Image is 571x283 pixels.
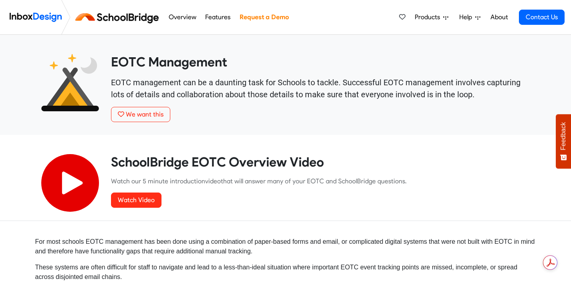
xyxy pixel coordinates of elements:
[126,110,163,118] span: We want this
[415,12,443,22] span: Products
[412,9,452,25] a: Products
[35,263,536,282] p: These systems are often difficult for staff to navigate and lead to a less-than-ideal situation w...
[203,9,233,25] a: Features
[111,177,530,186] p: Watch our 5 minute introduction that will answer many of your EOTC and SchoolBridge questions.
[459,12,475,22] span: Help
[166,9,198,25] a: Overview
[111,76,530,100] p: EOTC management can be a daunting task for Schools to tackle. Successful EOTC management involves...
[488,9,510,25] a: About
[35,237,536,256] p: For most schools EOTC management has been done using a combination of paper-based forms and email...
[456,9,484,25] a: Help
[111,193,161,208] a: Watch Video
[560,122,567,150] span: Feedback
[205,177,221,185] a: video
[111,154,530,170] heading: SchoolBridge EOTC Overview Video
[74,8,164,27] img: schoolbridge logo
[556,114,571,169] button: Feedback - Show survey
[111,107,170,122] button: We want this
[111,54,530,70] heading: EOTC Management
[237,9,291,25] a: Request a Demo
[519,10,565,25] a: Contact Us
[41,54,99,112] img: 2022_01_25_icon_eonz.svg
[41,154,99,212] img: 2022_07_11_icon_video_playback.svg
